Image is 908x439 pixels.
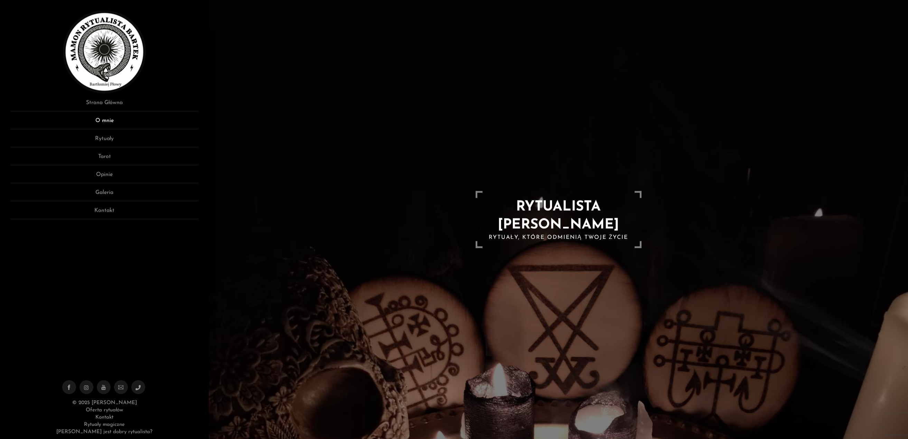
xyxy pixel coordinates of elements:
a: Galeria [10,188,198,201]
a: Strona Główna [10,99,198,111]
a: Tarot [10,152,198,165]
a: Kontakt [95,415,113,420]
h2: Rytuały, które odmienią Twoje życie [483,234,635,241]
a: Oferta rytuałów [86,408,123,413]
a: Kontakt [10,206,198,219]
a: Opinie [10,170,198,183]
a: [PERSON_NAME] jest dobry rytualista? [56,429,152,435]
h1: RYTUALISTA [PERSON_NAME] [483,198,635,234]
img: Rytualista Bartek [63,10,146,93]
a: O mnie [10,116,198,129]
a: Rytuały [10,134,198,147]
a: Rytuały magiczne [84,422,125,427]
